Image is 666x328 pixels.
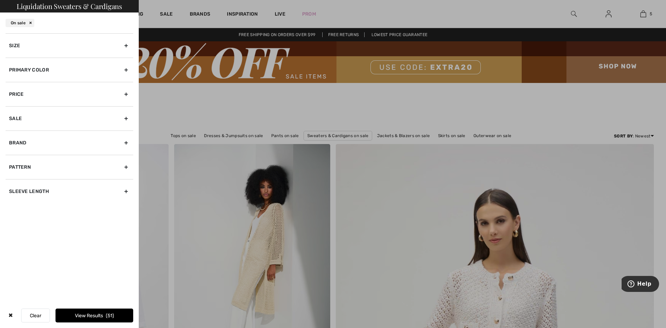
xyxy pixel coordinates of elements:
[6,82,133,106] div: Price
[55,309,133,322] button: View Results51
[6,58,133,82] div: Primary Color
[6,155,133,179] div: Pattern
[21,309,50,322] button: Clear
[6,106,133,131] div: Sale
[6,179,133,203] div: Sleeve length
[6,131,133,155] div: Brand
[6,33,133,58] div: Size
[6,19,34,27] div: On sale
[6,309,16,322] div: ✖
[622,276,659,293] iframe: Opens a widget where you can find more information
[106,313,114,319] span: 51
